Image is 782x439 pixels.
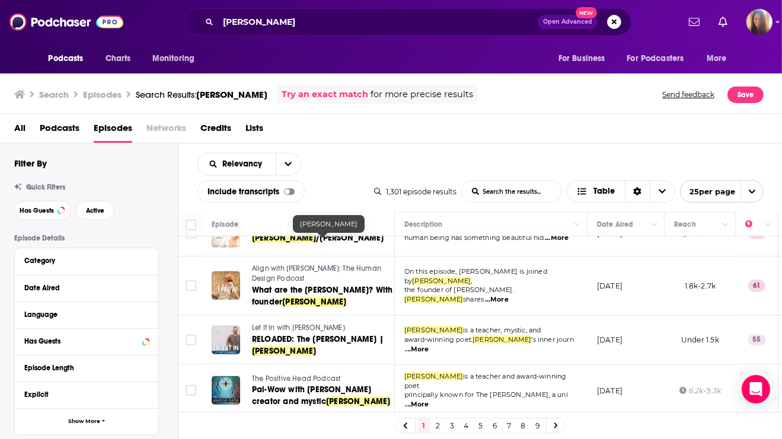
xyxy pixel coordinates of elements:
span: [PERSON_NAME] [282,297,346,307]
span: Lists [245,118,263,143]
span: /[PERSON_NAME] [316,233,384,243]
button: Save [727,86,764,103]
span: Let It In with [PERSON_NAME] [252,323,345,332]
div: Power Score [745,217,762,232]
button: open menu [680,180,764,203]
span: Toggle select row [186,335,196,345]
span: Podcasts [49,50,84,67]
a: Podchaser - Follow, Share and Rate Podcasts [9,11,123,33]
span: Credits [200,118,231,143]
a: RELOADED: The [PERSON_NAME] |[PERSON_NAME] [252,334,393,357]
button: open menu [40,47,99,70]
button: Episode Length [24,360,149,375]
div: Search podcasts, credits, & more... [186,8,631,36]
a: Pal-Wow with [PERSON_NAME] creator and mystic[PERSON_NAME] [252,384,393,408]
div: Open Intercom Messenger [742,375,770,403]
span: award-winning poet. [404,335,473,344]
input: Search podcasts, credits, & more... [218,12,538,31]
div: Language [24,310,141,319]
span: Pal-Wow with [PERSON_NAME] creator and mystic [252,384,371,406]
button: Date Aired [24,280,149,295]
a: Show notifications dropdown [714,12,732,32]
a: 7 [503,419,515,433]
span: , [471,277,473,285]
p: [DATE] [597,386,623,396]
button: open menu [550,47,620,70]
span: Episodes [94,118,132,143]
span: ...More [485,295,509,305]
button: Language [24,307,149,322]
div: Episode [212,217,238,232]
a: 8 [518,419,529,433]
div: Reach [674,217,696,232]
span: What are the [PERSON_NAME]? With founder [252,285,392,307]
span: [PERSON_NAME] [300,220,358,228]
span: ...More [406,345,429,354]
div: Episode Length [24,364,141,372]
a: 4 [461,419,473,433]
button: Open AdvancedNew [538,15,598,29]
div: 1,301 episode results [374,187,457,196]
a: Try an exact match [282,88,368,101]
span: [PERSON_NAME] [326,396,390,406]
a: 2 [432,419,444,433]
img: User Profile [746,9,773,35]
button: Choose View [567,180,675,203]
span: human being has something beautiful hid [404,233,544,242]
a: 6 [489,419,501,433]
a: [PERSON_NAME]/[PERSON_NAME] [252,232,393,244]
div: 6.2k-9.3k [679,386,722,396]
span: shares [463,295,484,303]
a: What are the [PERSON_NAME]? With founder[PERSON_NAME] [252,284,393,308]
span: Under 1.5k [681,335,719,344]
span: 1.8k-2.7k [685,281,716,290]
button: Active [76,201,114,220]
span: Table [594,187,615,196]
span: Quick Filters [26,183,65,191]
span: For Business [558,50,605,67]
span: [PERSON_NAME] [404,326,463,334]
h2: Choose List sort [197,153,301,175]
button: Category [24,253,149,268]
span: principally known for The [PERSON_NAME], a uni [404,390,568,399]
a: Show notifications dropdown [684,12,704,32]
button: Send feedback [659,85,718,104]
h3: Search [39,89,69,100]
span: Toggle select row [186,228,196,239]
button: open menu [144,47,210,70]
div: Search Results: [136,89,267,100]
button: Show More [15,408,158,435]
span: On this episode, [PERSON_NAME] is joined by [404,267,547,285]
button: open menu [698,47,742,70]
button: Column Actions [647,218,662,232]
span: For Podcasters [627,50,684,67]
h2: Filter By [14,158,47,169]
a: 1 [418,419,430,433]
div: Sort Direction [625,181,650,202]
span: Toggle select row [186,385,196,396]
a: Search Results:[PERSON_NAME] [136,89,267,100]
a: 3 [446,419,458,433]
span: 25 per page [681,182,736,201]
span: Align with [PERSON_NAME]: The Human Design Podcast [252,264,381,283]
p: [DATE] [597,281,623,291]
span: Toggle select row [186,280,196,291]
button: open menu [276,153,301,175]
span: New [576,7,597,18]
span: [PERSON_NAME] [473,335,531,344]
span: The Positive Head Podcast [252,374,340,383]
p: 55 [748,334,766,346]
p: [DATE] [597,335,623,345]
span: Active [86,207,104,214]
span: Monitoring [152,50,194,67]
button: Has Guests [14,201,71,220]
span: ’s inner journ [532,335,574,344]
span: More [707,50,727,67]
span: is a teacher, mystic, and [463,326,541,334]
span: Logged in as AHartman333 [746,9,773,35]
button: open menu [198,160,276,168]
div: Explicit [24,390,141,399]
span: [PERSON_NAME] [404,295,463,303]
a: 9 [532,419,544,433]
